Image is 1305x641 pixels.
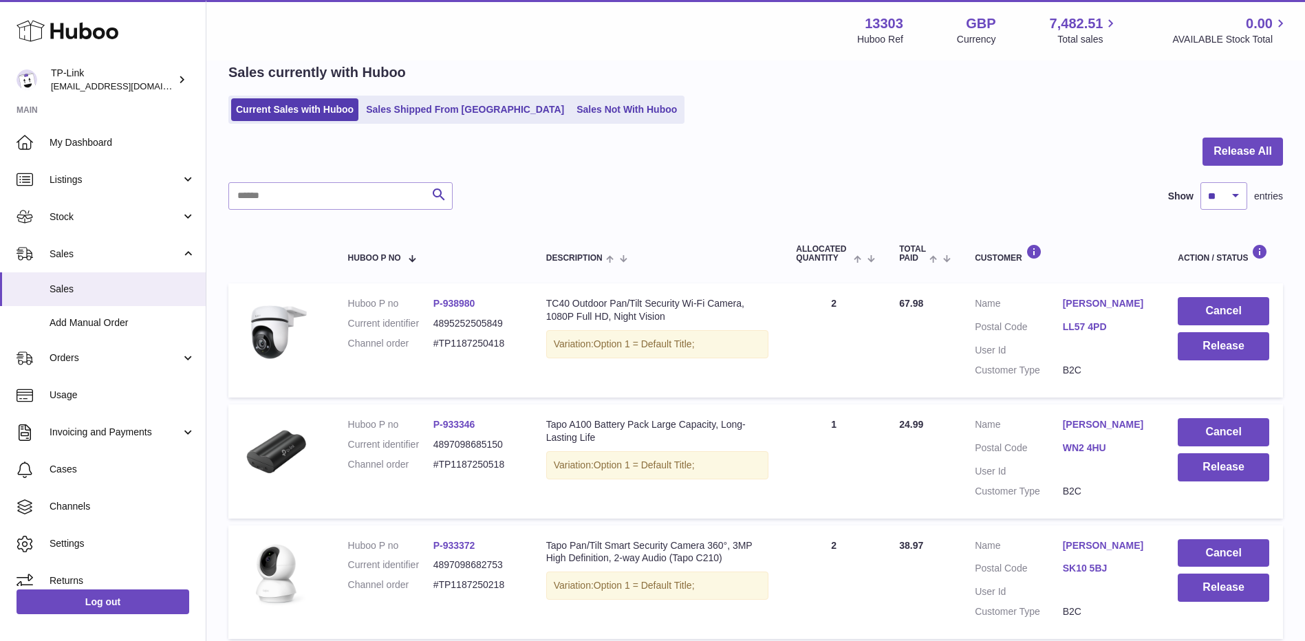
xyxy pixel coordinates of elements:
dt: Current identifier [348,438,433,451]
dt: Current identifier [348,317,433,330]
span: 24.99 [899,419,923,430]
dt: Postal Code [975,562,1063,578]
button: Release [1178,453,1269,481]
span: Description [546,254,603,263]
dd: 4897098682753 [433,558,519,572]
span: Add Manual Order [50,316,195,329]
button: Cancel [1178,297,1269,325]
div: Tapo A100 Battery Pack Large Capacity, Long-Lasting Life [546,418,769,444]
dt: Postal Code [975,442,1063,458]
a: Log out [17,589,189,614]
span: Stock [50,210,181,224]
a: SK10 5BJ [1063,562,1151,575]
span: 67.98 [899,298,923,309]
dt: Customer Type [975,605,1063,618]
span: Returns [50,574,195,587]
img: Tapo_C500_EU_1.2_overview_01_large_20231012034142b.jpg [242,297,311,366]
dt: Customer Type [975,485,1063,498]
h2: Sales currently with Huboo [228,63,406,82]
dd: #TP1187250218 [433,578,519,591]
div: Huboo Ref [857,33,903,46]
a: Sales Not With Huboo [572,98,682,121]
span: Sales [50,248,181,261]
dd: B2C [1063,605,1151,618]
div: Tapo Pan/Tilt Smart Security Camera 360°, 3MP High Definition, 2-way Audio (Tapo C210) [546,539,769,565]
dt: Name [975,297,1063,314]
img: gaby.chen@tp-link.com [17,69,37,90]
img: Tapo-C200_EU_1.0_1908_English_01_large_1568705560286u_cd0550d6-db4f-459d-8e3b-c4442d4ec2c1.png [242,539,311,608]
label: Show [1168,190,1194,203]
dd: B2C [1063,485,1151,498]
div: Currency [957,33,996,46]
span: Listings [50,173,181,186]
button: Cancel [1178,539,1269,567]
a: 0.00 AVAILABLE Stock Total [1172,14,1288,46]
div: TP-Link [51,67,175,93]
span: Total sales [1057,33,1119,46]
div: Variation: [546,572,769,600]
dd: #TP1187250518 [433,458,519,471]
dt: Postal Code [975,320,1063,337]
dd: #TP1187250418 [433,337,519,350]
a: P-933372 [433,540,475,551]
td: 1 [782,404,885,519]
span: 7,482.51 [1050,14,1103,33]
dt: Huboo P no [348,297,433,310]
a: Current Sales with Huboo [231,98,358,121]
dt: User Id [975,465,1063,478]
span: AVAILABLE Stock Total [1172,33,1288,46]
a: [PERSON_NAME] [1063,297,1151,310]
a: P-938980 [433,298,475,309]
span: My Dashboard [50,136,195,149]
div: Action / Status [1178,244,1269,263]
dd: 4895252505849 [433,317,519,330]
dt: Channel order [348,458,433,471]
span: Cases [50,463,195,476]
div: Customer [975,244,1150,263]
button: Release All [1202,138,1283,166]
dt: Huboo P no [348,539,433,552]
span: 0.00 [1246,14,1273,33]
dt: Name [975,418,1063,435]
span: Invoicing and Payments [50,426,181,439]
span: Option 1 = Default Title; [594,338,695,349]
span: Orders [50,351,181,365]
dt: Huboo P no [348,418,433,431]
button: Cancel [1178,418,1269,446]
span: Settings [50,537,195,550]
span: Option 1 = Default Title; [594,580,695,591]
div: TC40 Outdoor Pan/Tilt Security Wi-Fi Camera, 1080P Full HD, Night Vision [546,297,769,323]
span: Total paid [899,245,926,263]
div: Variation: [546,451,769,479]
a: LL57 4PD [1063,320,1151,334]
img: 1_large_20230109015328j.png [242,418,311,487]
span: 38.97 [899,540,923,551]
dt: User Id [975,585,1063,598]
span: Option 1 = Default Title; [594,459,695,470]
dt: Customer Type [975,364,1063,377]
dt: Current identifier [348,558,433,572]
span: Huboo P no [348,254,401,263]
span: entries [1254,190,1283,203]
div: Variation: [546,330,769,358]
a: 7,482.51 Total sales [1050,14,1119,46]
span: Sales [50,283,195,296]
span: Usage [50,389,195,402]
td: 2 [782,283,885,398]
a: [PERSON_NAME] [1063,418,1151,431]
dt: Channel order [348,337,433,350]
a: [PERSON_NAME] [1063,539,1151,552]
dd: B2C [1063,364,1151,377]
span: [EMAIL_ADDRESS][DOMAIN_NAME] [51,80,202,91]
td: 2 [782,525,885,640]
dt: Name [975,539,1063,556]
dd: 4897098685150 [433,438,519,451]
a: P-933346 [433,419,475,430]
span: ALLOCATED Quantity [796,245,850,263]
button: Release [1178,574,1269,602]
dt: Channel order [348,578,433,591]
span: Channels [50,500,195,513]
strong: 13303 [865,14,903,33]
a: Sales Shipped From [GEOGRAPHIC_DATA] [361,98,569,121]
strong: GBP [966,14,995,33]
